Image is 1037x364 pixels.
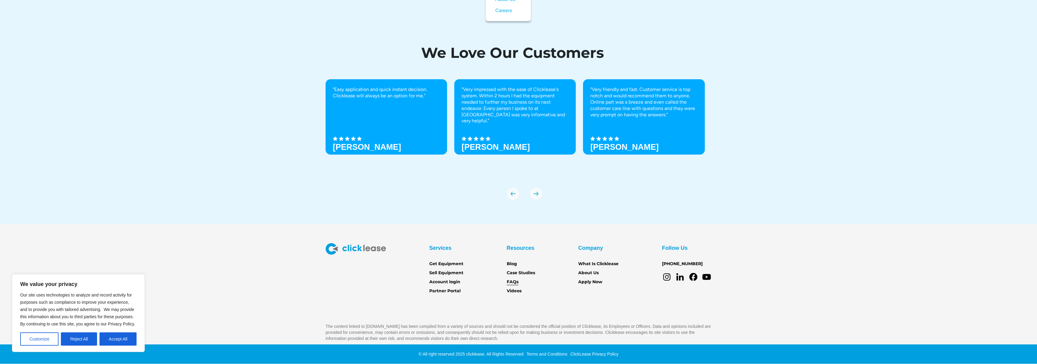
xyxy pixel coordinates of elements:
[429,243,452,253] div: Services
[578,279,602,285] a: Apply Now
[462,136,466,141] img: Black star icon
[507,279,518,285] a: FAQs
[468,136,472,141] img: Black star icon
[429,279,460,285] a: Account login
[333,86,440,99] p: “Easy application and quick instant decision. Clicklease will always be an option for me.”
[333,136,338,141] img: Black star icon
[357,136,362,141] img: Black star icon
[20,281,137,288] p: We value your privacy
[495,5,521,16] a: Careers
[578,261,619,267] a: What Is Clicklease
[486,136,490,141] img: Black star icon
[596,136,601,141] img: Black star icon
[662,261,703,267] a: [PHONE_NUMBER]
[569,352,619,356] a: ClickLease Privacy Policy
[525,352,567,356] a: Terms and Conditions
[429,261,463,267] a: Get Equipment
[590,136,595,141] img: Black star icon
[351,136,356,141] img: Black star icon
[530,188,542,200] img: arrow Icon
[462,143,530,152] strong: [PERSON_NAME]
[333,143,401,152] h3: [PERSON_NAME]
[326,323,711,341] p: The content linked to [DOMAIN_NAME] has been compiled from a variety of sources and should not be...
[20,293,135,326] span: Our site uses technologies to analyze and record activity for purposes such as compliance to impr...
[339,136,344,141] img: Black star icon
[507,188,519,200] div: previous slide
[507,243,534,253] div: Resources
[614,136,619,141] img: Black star icon
[326,243,386,255] img: Clicklease logo
[99,332,137,346] button: Accept All
[530,188,542,200] div: next slide
[474,136,478,141] img: Black star icon
[507,288,522,294] a: Videos
[578,270,599,276] a: About Us
[507,261,517,267] a: Blog
[454,79,576,176] div: 2 of 8
[61,332,97,346] button: Reject All
[12,274,145,352] div: We value your privacy
[507,188,519,200] img: arrow Icon
[20,332,58,346] button: Customize
[326,79,447,176] div: 1 of 8
[662,243,688,253] div: Follow Us
[590,143,659,152] h3: [PERSON_NAME]
[462,86,569,124] p: "Very impressed with the ease of Clicklease's system. Within 2 hours I had the equipment needed t...
[578,243,603,253] div: Company
[326,79,711,200] div: carousel
[608,136,613,141] img: Black star icon
[480,136,484,141] img: Black star icon
[429,270,463,276] a: Sell Equipment
[602,136,607,141] img: Black star icon
[507,270,535,276] a: Case Studies
[590,86,697,118] p: “Very friendly and fast. Customer service is top notch and would recommend them to anyone. Online...
[419,351,524,357] div: © All right reserved 2025 clicklease. All Rights Reserved
[345,136,350,141] img: Black star icon
[326,45,699,60] h1: We Love Our Customers
[429,288,461,294] a: Partner Portal
[583,79,704,176] div: 3 of 8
